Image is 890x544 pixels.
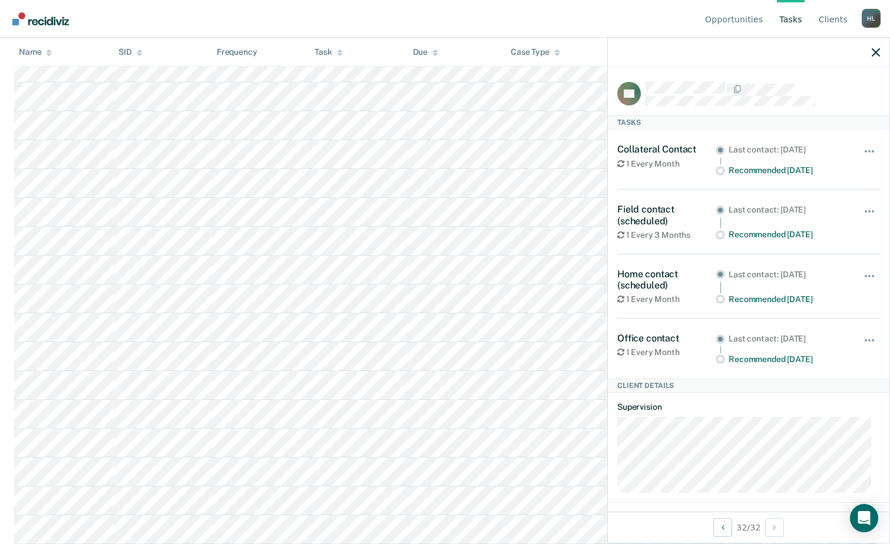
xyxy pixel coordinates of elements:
div: 1 Every Month [617,347,716,357]
div: Recommended [DATE] [729,230,847,240]
div: Recommended [DATE] [729,354,847,364]
div: SID [118,47,143,57]
div: Recommended [DATE] [729,165,847,175]
div: Recommended [DATE] [729,294,847,304]
div: Field contact (scheduled) [617,204,716,226]
div: 1 Every Month [617,294,716,304]
div: Collateral Contact [617,144,716,155]
div: Open Intercom Messenger [850,504,878,532]
div: Last contact: [DATE] [729,205,847,215]
div: Name [19,47,52,57]
img: Recidiviz [12,12,69,25]
button: Profile dropdown button [862,9,881,28]
div: Last contact: [DATE] [729,270,847,280]
div: Tasks [608,115,889,130]
div: Frequency [217,47,257,57]
div: 1 Every 3 Months [617,230,716,240]
div: H L [862,9,881,28]
div: Last contact: [DATE] [729,334,847,344]
dt: Supervision [617,402,880,412]
div: Office contact [617,333,716,344]
div: Last contact: [DATE] [729,145,847,155]
div: Home contact (scheduled) [617,268,716,291]
div: Client Details [608,379,889,393]
div: Task [315,47,342,57]
div: 32 / 32 [608,512,889,543]
button: Next Client [765,518,784,537]
div: Due [413,47,439,57]
div: Case Type [511,47,560,57]
div: 1 Every Month [617,159,716,169]
button: Previous Client [713,518,732,537]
